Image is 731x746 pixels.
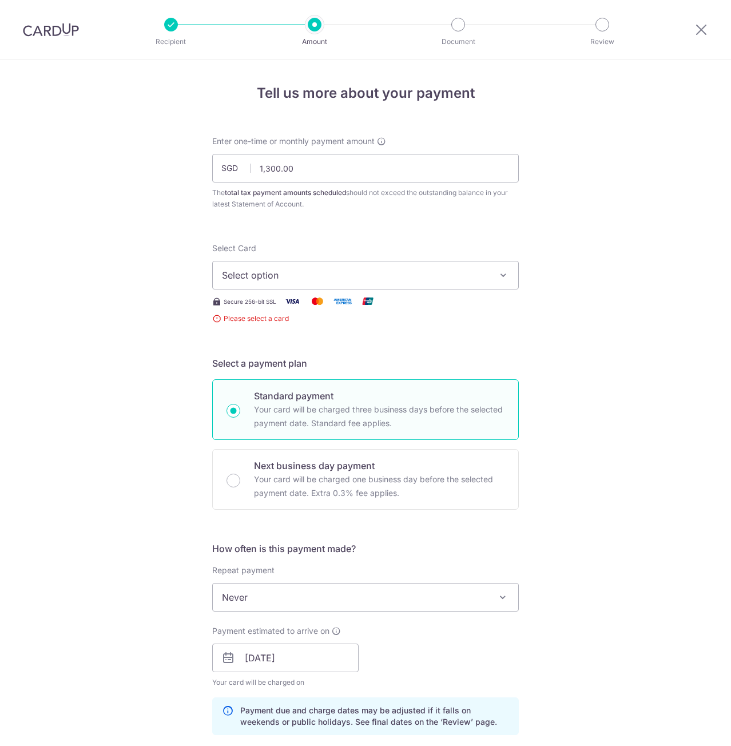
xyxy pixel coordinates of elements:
span: Never [212,583,519,612]
div: The should not exceed the outstanding balance in your latest Statement of Account. [212,187,519,210]
input: 0.00 [212,154,519,182]
h5: Select a payment plan [212,356,519,370]
label: Repeat payment [212,565,275,576]
img: Union Pay [356,294,379,308]
img: Visa [281,294,304,308]
span: Select option [222,268,488,282]
p: Standard payment [254,389,504,403]
p: Your card will be charged three business days before the selected payment date. Standard fee appl... [254,403,504,430]
img: American Express [331,294,354,308]
h5: How often is this payment made? [212,542,519,555]
b: total tax payment amounts scheduled [225,188,346,197]
p: Your card will be charged one business day before the selected payment date. Extra 0.3% fee applies. [254,473,504,500]
p: Next business day payment [254,459,504,473]
span: Please select a card [212,313,519,324]
img: CardUp [23,23,79,37]
p: Amount [272,36,357,47]
button: Select option [212,261,519,289]
p: Document [416,36,500,47]
span: translation missing: en.payables.payment_networks.credit_card.summary.labels.select_card [212,243,256,253]
h4: Tell us more about your payment [212,83,519,104]
p: Payment due and charge dates may be adjusted if it falls on weekends or public holidays. See fina... [240,705,509,728]
span: Secure 256-bit SSL [224,297,276,306]
img: Mastercard [306,294,329,308]
span: SGD [221,162,251,174]
p: Recipient [129,36,213,47]
span: Payment estimated to arrive on [212,625,329,637]
span: Your card will be charged on [212,677,359,688]
p: Review [560,36,645,47]
input: DD / MM / YYYY [212,644,359,672]
span: Never [213,584,518,611]
span: Enter one-time or monthly payment amount [212,136,375,147]
iframe: Opens a widget where you can find more information [658,712,720,740]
